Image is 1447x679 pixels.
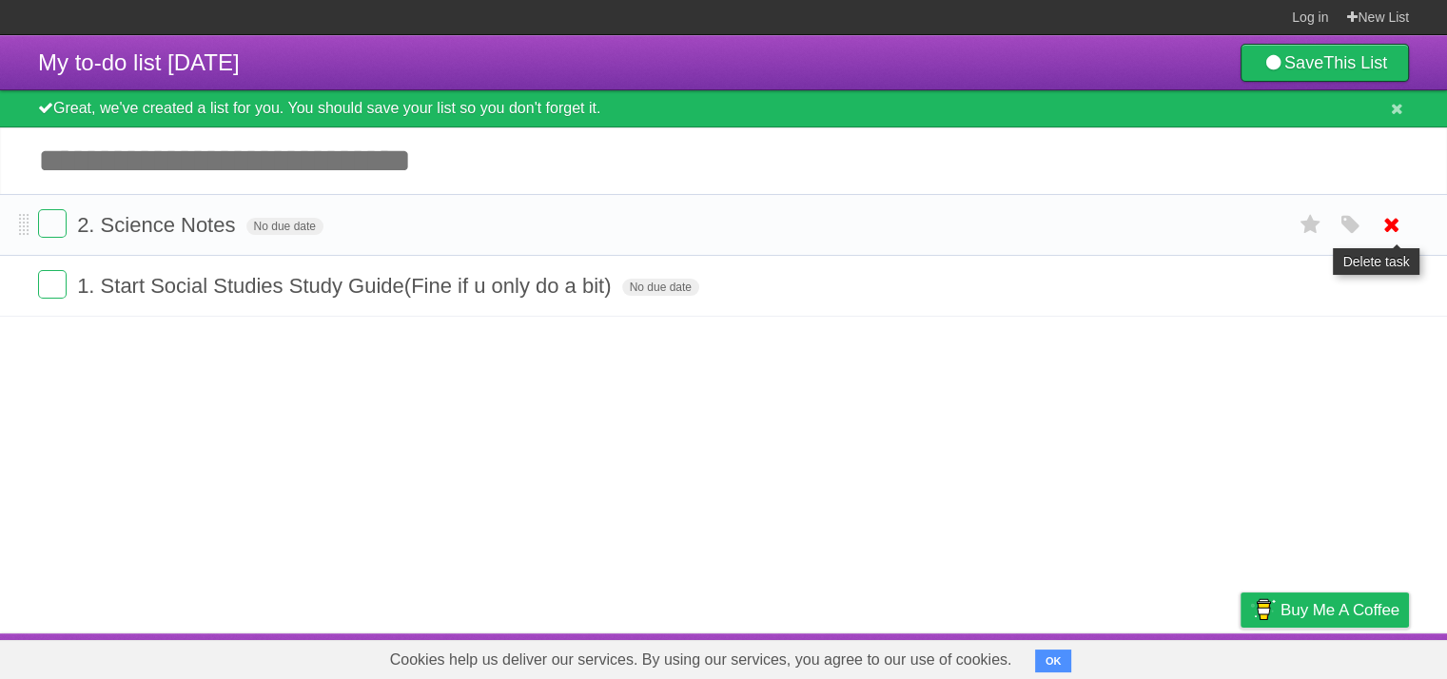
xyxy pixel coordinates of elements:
span: My to-do list [DATE] [38,49,240,75]
a: SaveThis List [1241,44,1409,82]
a: Buy me a coffee [1241,592,1409,628]
label: Star task [1293,209,1329,241]
label: Done [38,209,67,238]
label: Done [38,270,67,299]
a: Privacy [1216,638,1265,674]
span: Buy me a coffee [1281,593,1399,627]
a: Suggest a feature [1289,638,1409,674]
img: Buy me a coffee [1250,593,1276,626]
span: No due date [246,218,323,235]
span: 1. Start Social Studies Study Guide(Fine if u only do a bit) [77,274,616,298]
span: No due date [622,279,699,296]
b: This List [1323,53,1387,72]
span: 2. Science Notes [77,213,240,237]
a: Terms [1151,638,1193,674]
a: About [987,638,1027,674]
a: Developers [1050,638,1127,674]
span: Cookies help us deliver our services. By using our services, you agree to our use of cookies. [371,641,1031,679]
button: OK [1035,650,1072,672]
